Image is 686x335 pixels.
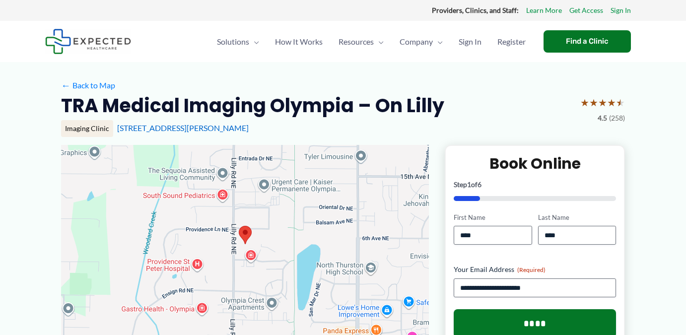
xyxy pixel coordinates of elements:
span: 6 [478,180,481,189]
div: Imaging Clinic [61,120,113,137]
span: ★ [607,93,616,112]
a: Sign In [451,24,489,59]
span: Resources [339,24,374,59]
span: Register [497,24,526,59]
span: 4.5 [598,112,607,125]
span: (258) [609,112,625,125]
label: Last Name [538,213,616,222]
a: ResourcesMenu Toggle [331,24,392,59]
a: Find a Clinic [544,30,631,53]
span: Menu Toggle [433,24,443,59]
span: 1 [467,180,471,189]
span: Solutions [217,24,249,59]
span: How It Works [275,24,323,59]
span: ★ [616,93,625,112]
a: CompanyMenu Toggle [392,24,451,59]
a: Get Access [569,4,603,17]
a: [STREET_ADDRESS][PERSON_NAME] [117,123,249,133]
nav: Primary Site Navigation [209,24,534,59]
span: Menu Toggle [374,24,384,59]
a: Register [489,24,534,59]
span: ← [61,80,70,90]
h2: Book Online [454,154,616,173]
a: Sign In [611,4,631,17]
label: First Name [454,213,532,222]
p: Step of [454,181,616,188]
span: Company [400,24,433,59]
a: How It Works [267,24,331,59]
label: Your Email Address [454,265,616,274]
span: ★ [598,93,607,112]
span: Sign In [459,24,481,59]
a: Learn More [526,4,562,17]
h2: TRA Medical Imaging Olympia – On Lilly [61,93,444,118]
strong: Providers, Clinics, and Staff: [432,6,519,14]
a: SolutionsMenu Toggle [209,24,267,59]
span: (Required) [517,266,546,273]
span: ★ [580,93,589,112]
img: Expected Healthcare Logo - side, dark font, small [45,29,131,54]
span: ★ [589,93,598,112]
span: Menu Toggle [249,24,259,59]
a: ←Back to Map [61,78,115,93]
